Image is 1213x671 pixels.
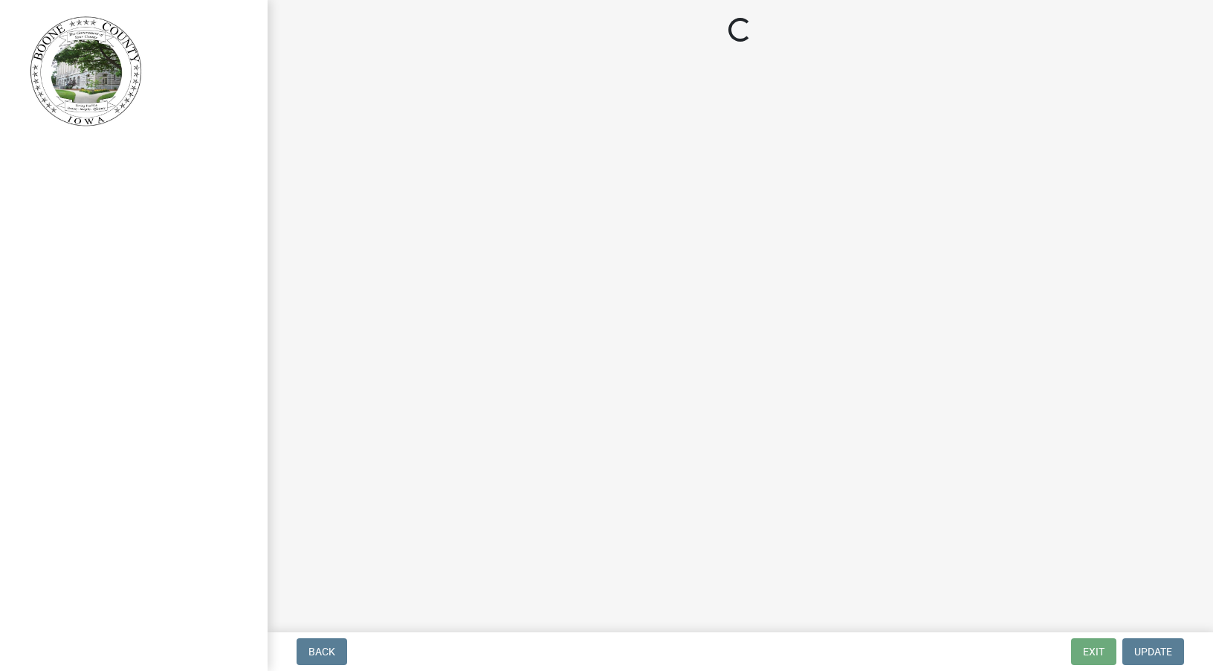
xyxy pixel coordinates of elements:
[1122,638,1184,665] button: Update
[1071,638,1116,665] button: Exit
[297,638,347,665] button: Back
[1134,646,1172,658] span: Update
[308,646,335,658] span: Back
[30,16,143,127] img: Boone County, Iowa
